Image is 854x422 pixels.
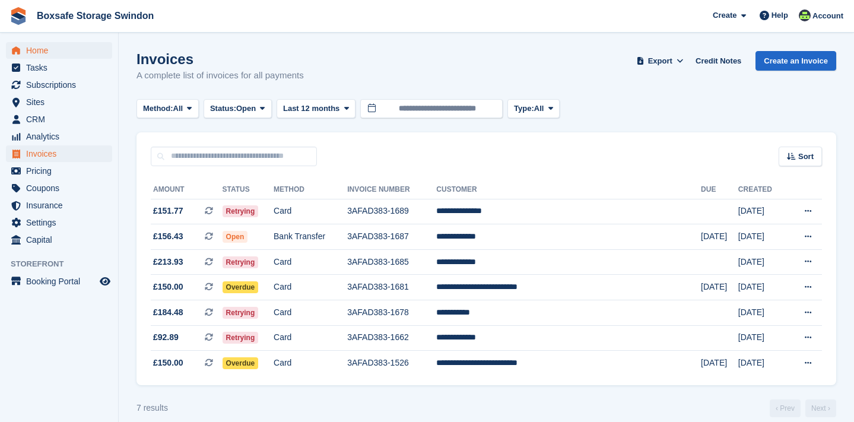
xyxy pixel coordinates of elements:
p: A complete list of invoices for all payments [136,69,304,83]
th: Due [701,180,738,199]
a: menu [6,231,112,248]
button: Status: Open [204,99,272,119]
td: 3AFAD383-1681 [347,275,436,300]
th: Invoice Number [347,180,436,199]
span: Export [648,55,672,67]
td: Card [274,351,347,376]
a: menu [6,59,112,76]
span: £213.93 [153,256,183,268]
a: menu [6,197,112,214]
a: menu [6,111,112,128]
span: Retrying [223,205,259,217]
a: Create an Invoice [755,51,836,71]
a: menu [6,180,112,196]
span: Tasks [26,59,97,76]
a: menu [6,77,112,93]
span: Open [223,231,248,243]
span: Storefront [11,258,118,270]
button: Type: All [507,99,560,119]
span: Help [772,9,788,21]
a: Preview store [98,274,112,288]
span: CRM [26,111,97,128]
span: Insurance [26,197,97,214]
span: Retrying [223,256,259,268]
span: £150.00 [153,357,183,369]
img: Julia Matthews [799,9,811,21]
td: 3AFAD383-1687 [347,224,436,250]
span: Invoices [26,145,97,162]
span: £151.77 [153,205,183,217]
td: [DATE] [738,249,786,275]
td: [DATE] [701,351,738,376]
td: [DATE] [738,351,786,376]
td: 3AFAD383-1662 [347,325,436,351]
span: Analytics [26,128,97,145]
td: [DATE] [738,275,786,300]
a: Previous [770,399,801,417]
td: [DATE] [738,325,786,351]
button: Method: All [136,99,199,119]
span: £92.89 [153,331,179,344]
td: 3AFAD383-1678 [347,300,436,326]
span: Method: [143,103,173,115]
span: Sites [26,94,97,110]
span: Last 12 months [283,103,339,115]
td: Card [274,325,347,351]
td: 3AFAD383-1526 [347,351,436,376]
th: Created [738,180,786,199]
td: Card [274,275,347,300]
nav: Page [767,399,839,417]
a: menu [6,214,112,231]
span: Retrying [223,332,259,344]
span: Create [713,9,736,21]
a: menu [6,128,112,145]
span: Capital [26,231,97,248]
a: Boxsafe Storage Swindon [32,6,158,26]
span: Overdue [223,357,259,369]
td: Bank Transfer [274,224,347,250]
a: menu [6,273,112,290]
td: [DATE] [701,275,738,300]
a: menu [6,94,112,110]
span: Status: [210,103,236,115]
button: Last 12 months [277,99,355,119]
img: stora-icon-8386f47178a22dfd0bd8f6a31ec36ba5ce8667c1dd55bd0f319d3a0aa187defe.svg [9,7,27,25]
span: Home [26,42,97,59]
span: Settings [26,214,97,231]
span: Coupons [26,180,97,196]
th: Customer [436,180,701,199]
span: Subscriptions [26,77,97,93]
h1: Invoices [136,51,304,67]
a: Credit Notes [691,51,746,71]
span: Account [812,10,843,22]
span: £184.48 [153,306,183,319]
span: Pricing [26,163,97,179]
span: Overdue [223,281,259,293]
span: Open [236,103,256,115]
span: £156.43 [153,230,183,243]
span: Booking Portal [26,273,97,290]
td: Card [274,300,347,326]
td: [DATE] [738,300,786,326]
th: Amount [151,180,223,199]
td: [DATE] [738,199,786,224]
span: Retrying [223,307,259,319]
span: Sort [798,151,814,163]
span: All [173,103,183,115]
a: menu [6,145,112,162]
span: All [534,103,544,115]
span: £150.00 [153,281,183,293]
div: 7 results [136,402,168,414]
td: Card [274,199,347,224]
td: 3AFAD383-1685 [347,249,436,275]
a: Next [805,399,836,417]
button: Export [634,51,686,71]
td: Card [274,249,347,275]
td: 3AFAD383-1689 [347,199,436,224]
th: Status [223,180,274,199]
a: menu [6,42,112,59]
a: menu [6,163,112,179]
td: [DATE] [738,224,786,250]
span: Type: [514,103,534,115]
th: Method [274,180,347,199]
